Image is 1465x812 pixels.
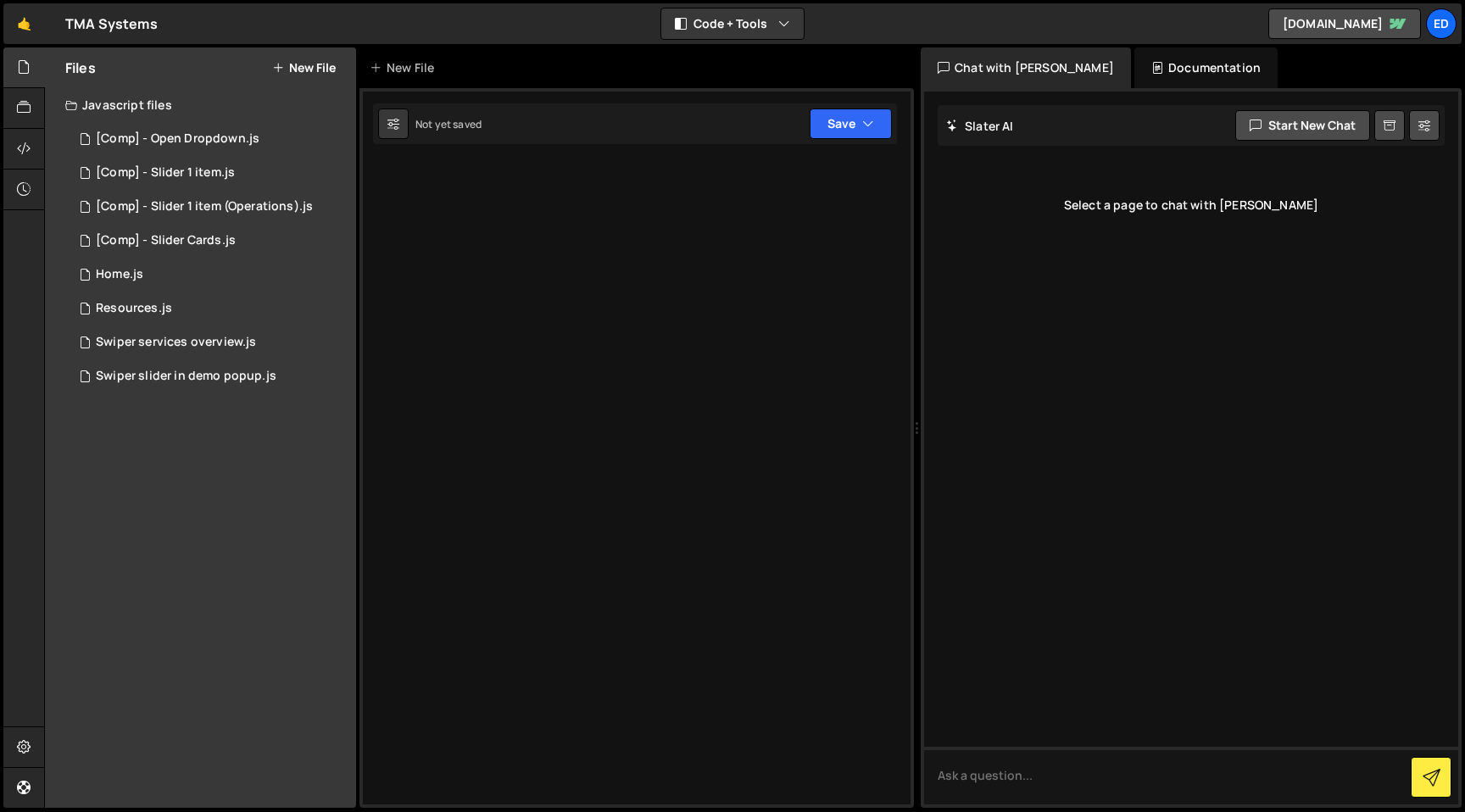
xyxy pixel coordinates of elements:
div: 15745/44803.js [65,325,356,359]
div: 15745/43499.js [65,359,356,393]
div: 15745/41948.js [65,190,356,224]
h2: Files [65,58,96,77]
div: TMA Systems [65,14,158,34]
div: 15745/42002.js [65,224,356,258]
div: Documentation [1134,47,1278,88]
div: [Comp] - Slider 1 item.js [96,165,235,181]
div: 15745/41882.js [65,258,356,292]
h2: Slater AI [946,118,1014,134]
div: Not yet saved [415,117,482,131]
a: 🤙 [3,3,45,44]
button: Start new chat [1235,110,1370,141]
div: Chat with [PERSON_NAME] [921,47,1131,88]
button: Save [810,108,892,139]
div: 15745/41947.js [65,122,356,156]
div: [Comp] - Slider 1 item (Operations).js [96,199,313,214]
div: [Comp] - Open Dropdown.js [96,131,259,147]
div: New File [370,59,441,76]
a: Ed [1426,8,1457,39]
button: Code + Tools [661,8,804,39]
div: Swiper services overview.js [96,335,256,350]
div: Swiper slider in demo popup.js [96,369,276,384]
div: 15745/41885.js [65,156,356,190]
div: Javascript files [45,88,356,122]
div: 15745/44306.js [65,292,356,325]
div: Home.js [96,267,143,282]
div: [Comp] - Slider Cards.js [96,233,236,248]
a: [DOMAIN_NAME] [1268,8,1421,39]
button: New File [272,61,336,75]
div: Resources.js [96,301,172,316]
